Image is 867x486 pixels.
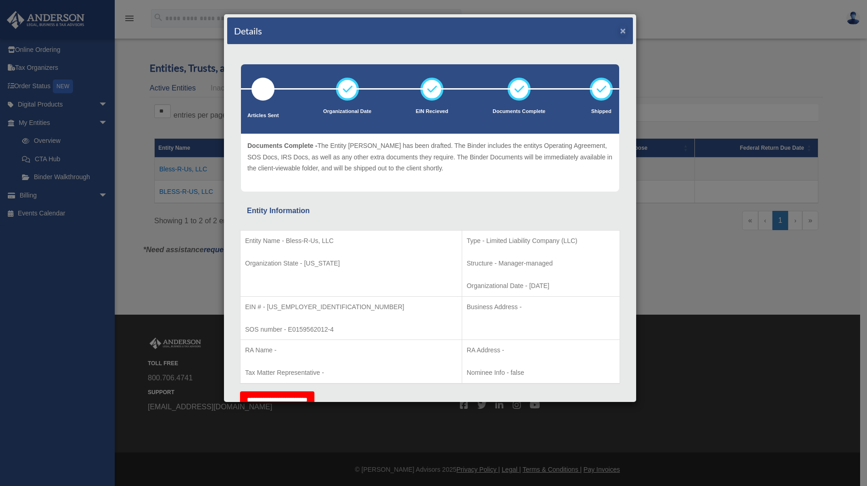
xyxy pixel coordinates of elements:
p: Nominee Info - false [467,367,615,379]
p: Shipped [590,107,613,116]
p: RA Name - [245,345,457,356]
p: Documents Complete [492,107,545,116]
p: SOS number - E0159562012-4 [245,324,457,335]
p: Structure - Manager-managed [467,258,615,269]
button: × [620,26,626,35]
p: Organizational Date - [DATE] [467,280,615,292]
p: The Entity [PERSON_NAME] has been drafted. The Binder includes the entitys Operating Agreement, S... [247,140,613,174]
p: Articles Sent [247,111,279,120]
p: Organizational Date [323,107,371,116]
p: Business Address - [467,301,615,313]
p: Tax Matter Representative - [245,367,457,379]
h4: Details [234,24,262,37]
p: EIN # - [US_EMPLOYER_IDENTIFICATION_NUMBER] [245,301,457,313]
p: EIN Recieved [416,107,448,116]
p: Organization State - [US_STATE] [245,258,457,269]
p: Type - Limited Liability Company (LLC) [467,235,615,247]
p: RA Address - [467,345,615,356]
p: Entity Name - Bless-R-Us, LLC [245,235,457,247]
div: Entity Information [247,204,613,217]
span: Documents Complete - [247,142,317,149]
